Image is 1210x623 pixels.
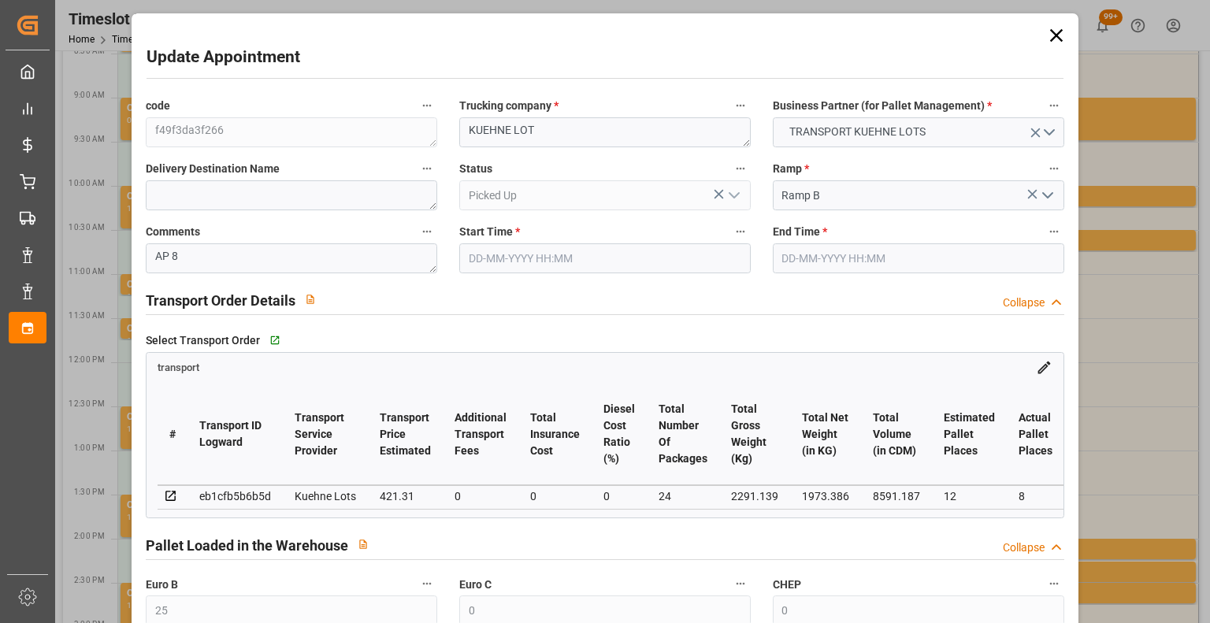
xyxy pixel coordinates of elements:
div: 0 [530,487,580,506]
th: Estimated Pallet Places [932,384,1007,485]
th: Diesel Cost Ratio (%) [592,384,647,485]
a: transport [158,360,199,373]
span: Delivery Destination Name [146,161,280,177]
div: 8 [1019,487,1052,506]
textarea: AP 8 [146,243,437,273]
button: code [417,95,437,116]
div: 0 [603,487,635,506]
div: eb1cfb5b6b5d [199,487,271,506]
button: open menu [721,184,744,208]
button: Status [730,158,751,179]
button: Business Partner (for Pallet Management) * [1044,95,1064,116]
span: Trucking company [459,98,559,114]
div: 2291.139 [731,487,778,506]
button: Euro C [730,573,751,594]
div: 0 [455,487,507,506]
div: 421.31 [380,487,431,506]
span: Ramp [773,161,809,177]
th: Total Net Weight (in KG) [790,384,861,485]
span: Select Transport Order [146,332,260,349]
div: Collapse [1003,540,1045,556]
span: Euro B [146,577,178,593]
input: DD-MM-YYYY HH:MM [773,243,1064,273]
button: View description [295,284,325,314]
th: # [158,384,187,485]
button: open menu [1034,184,1058,208]
input: Type to search/select [773,180,1064,210]
th: Total Gross Weight (Kg) [719,384,790,485]
input: Type to search/select [459,180,751,210]
span: TRANSPORT KUEHNE LOTS [781,124,933,140]
button: Euro B [417,573,437,594]
span: CHEP [773,577,801,593]
th: Transport Service Provider [283,384,368,485]
span: code [146,98,170,114]
span: transport [158,362,199,373]
th: Transport Price Estimated [368,384,443,485]
textarea: f49f3da3f266 [146,117,437,147]
th: Total Number Of Packages [647,384,719,485]
div: Kuehne Lots [295,487,356,506]
button: CHEP [1044,573,1064,594]
button: Ramp * [1044,158,1064,179]
button: View description [348,529,378,559]
div: 1973.386 [802,487,849,506]
h2: Update Appointment [147,45,300,70]
button: open menu [773,117,1064,147]
span: Start Time [459,224,520,240]
button: End Time * [1044,221,1064,242]
input: DD-MM-YYYY HH:MM [459,243,751,273]
th: Additional Transport Fees [443,384,518,485]
div: Collapse [1003,295,1045,311]
span: Status [459,161,492,177]
th: Actual Pallet Places [1007,384,1064,485]
button: Start Time * [730,221,751,242]
th: Transport ID Logward [187,384,283,485]
h2: Pallet Loaded in the Warehouse [146,535,348,556]
th: Total Volume (in CDM) [861,384,932,485]
button: Trucking company * [730,95,751,116]
span: End Time [773,224,827,240]
div: 8591.187 [873,487,920,506]
div: 24 [659,487,707,506]
span: Comments [146,224,200,240]
span: Euro C [459,577,492,593]
textarea: KUEHNE LOT [459,117,751,147]
div: 12 [944,487,995,506]
button: Comments [417,221,437,242]
span: Business Partner (for Pallet Management) [773,98,992,114]
h2: Transport Order Details [146,290,295,311]
button: Delivery Destination Name [417,158,437,179]
th: Total Insurance Cost [518,384,592,485]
